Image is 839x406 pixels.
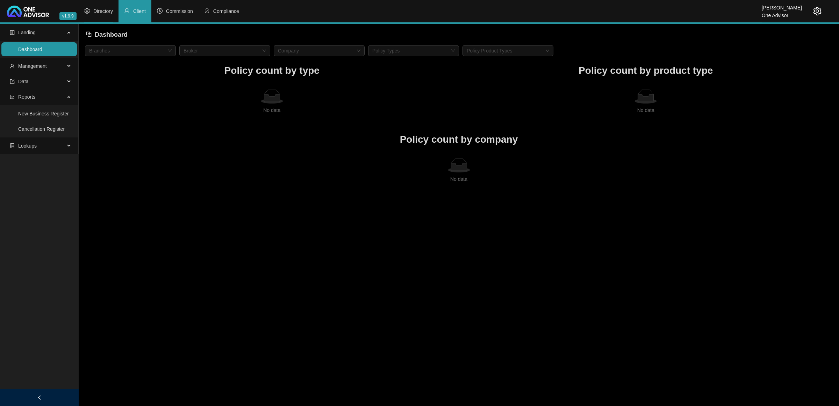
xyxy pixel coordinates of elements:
[10,143,15,148] span: database
[462,106,830,114] div: No data
[18,30,36,35] span: Landing
[18,47,42,52] a: Dashboard
[10,94,15,99] span: line-chart
[88,106,456,114] div: No data
[18,111,69,116] a: New Business Register
[37,395,42,400] span: left
[85,63,459,78] h1: Policy count by type
[93,8,113,14] span: Directory
[84,8,90,14] span: setting
[18,126,65,132] a: Cancellation Register
[10,64,15,69] span: user
[213,8,239,14] span: Compliance
[762,2,802,9] div: [PERSON_NAME]
[7,6,49,17] img: 2df55531c6924b55f21c4cf5d4484680-logo-light.svg
[10,79,15,84] span: import
[124,8,130,14] span: user
[95,31,128,38] span: Dashboard
[86,31,92,37] span: block
[813,7,822,15] span: setting
[157,8,163,14] span: dollar
[85,132,833,147] h1: Policy count by company
[133,8,146,14] span: Client
[166,8,193,14] span: Commission
[762,9,802,17] div: One Advisor
[10,30,15,35] span: profile
[18,63,47,69] span: Management
[59,12,77,20] span: v1.9.9
[459,63,833,78] h1: Policy count by product type
[204,8,210,14] span: safety
[18,79,29,84] span: Data
[88,175,830,183] div: No data
[18,143,37,149] span: Lookups
[18,94,35,100] span: Reports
